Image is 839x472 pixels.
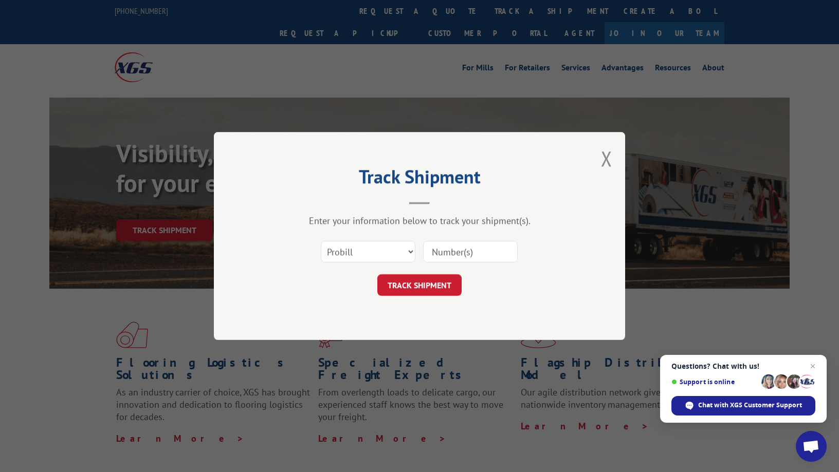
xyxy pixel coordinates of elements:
span: Questions? Chat with us! [671,362,815,370]
span: Chat with XGS Customer Support [698,401,802,410]
span: Support is online [671,378,758,386]
button: Close modal [601,145,612,172]
div: Enter your information below to track your shipment(s). [265,215,574,226]
div: Open chat [796,431,827,462]
span: Close chat [807,360,819,372]
button: TRACK SHIPMENT [377,274,462,296]
h2: Track Shipment [265,169,574,189]
input: Number(s) [423,241,518,262]
div: Chat with XGS Customer Support [671,396,815,416]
